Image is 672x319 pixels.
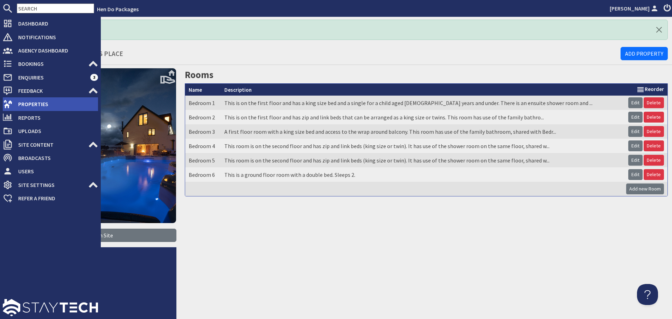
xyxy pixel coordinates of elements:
a: Delete [644,169,664,180]
td: Bedroom 5 [185,153,221,167]
img: staytech_l_w-4e588a39d9fa60e82540d7cfac8cfe4b7147e857d3e8dbdfbd41c59d52db0ec4.svg [3,299,98,316]
a: Properties [3,98,98,110]
a: Dashboard [3,18,98,29]
td: This room is on the second floor and has zip and link beds (king size or twin). It has use of the... [221,153,625,167]
a: Broadcasts [3,152,98,164]
td: Bedroom 4 [185,139,221,153]
a: Add new Room [626,183,664,194]
span: Broadcasts [13,152,98,164]
a: Edit [628,97,643,108]
td: This is on the first floor and has a king size bed and a single for a child aged [DEMOGRAPHIC_DAT... [221,96,625,110]
a: [PERSON_NAME] [610,4,659,13]
td: Bedroom 1 [185,96,221,110]
a: Reports [3,112,98,123]
a: Uploads [3,125,98,137]
a: Delete [644,97,664,108]
a: Delete [644,112,664,123]
span: Bookings [13,58,88,69]
td: This is a ground floor room with a double bed. Sleeps 2. [221,167,625,182]
a: Delete [644,126,664,137]
a: Delete [644,155,664,166]
td: Bedroom 2 [185,110,221,124]
span: Site Content [13,139,88,150]
td: Bedroom 3 [185,124,221,139]
div: Successfully updated Room [21,20,668,40]
a: Edit [628,155,643,166]
a: Feedback [3,85,98,96]
span: Properties [13,98,98,110]
td: Bedroom 6 [185,167,221,182]
a: Hen Do Packages [97,6,139,13]
span: Site Settings [13,179,88,190]
td: A first floor room with a king size bed and access to the wrap around balcony. This room has use ... [221,124,625,139]
th: Description [221,84,625,96]
span: Agency Dashboard [13,45,98,56]
td: This room is on the second floor and has zip and link beds (king size or twin). It has use of the... [221,139,625,153]
a: Enquiries 3 [3,72,98,83]
span: Dashboard [13,18,98,29]
a: Add Property [621,47,668,60]
span: Notifications [13,32,98,43]
a: Bookings [3,58,98,69]
a: Edit [628,140,643,151]
a: Site Settings [3,179,98,190]
span: Feedback [13,85,88,96]
th: Name [185,84,221,96]
a: Users [3,166,98,177]
span: 3 [90,74,98,81]
td: This is on the first floor and has zip and link beds that can be arranged as a king size or twins... [221,110,625,124]
a: Agency Dashboard [3,45,98,56]
input: SEARCH [17,4,94,13]
a: Site Content [3,139,98,150]
iframe: Toggle Customer Support [637,284,658,305]
span: Enquiries [13,72,90,83]
a: Reorder [636,86,664,92]
a: Edit [628,126,643,137]
a: Edit [628,169,643,180]
a: Delete [644,140,664,151]
span: Uploads [13,125,98,137]
a: Refer a Friend [3,193,98,204]
span: Refer a Friend [13,193,98,204]
h2: Rooms [185,68,668,82]
span: Users [13,166,98,177]
a: Edit [628,112,643,123]
span: Reports [13,112,98,123]
a: Notifications [3,32,98,43]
